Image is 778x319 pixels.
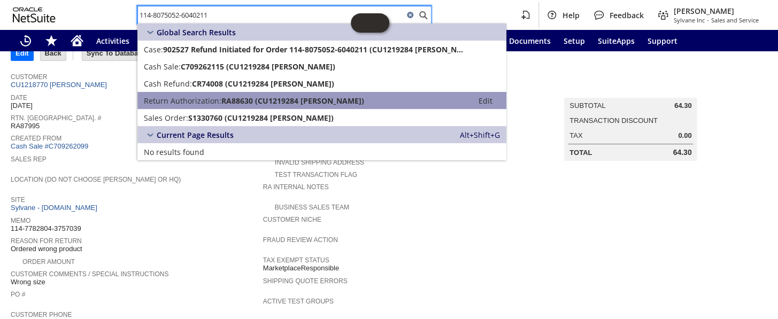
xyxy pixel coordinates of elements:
[11,46,33,60] input: Edit
[648,36,677,46] span: Support
[275,171,357,178] a: Test Transaction Flag
[503,30,557,51] a: Documents
[71,34,83,47] svg: Home
[138,9,404,21] input: Search
[11,245,82,253] span: Ordered wrong product
[263,277,348,285] a: Shipping Quote Errors
[137,143,506,160] a: No results found
[275,204,349,211] a: Business Sales Team
[460,130,500,140] span: Alt+Shift+G
[351,13,389,33] iframe: Click here to launch Oracle Guided Learning Help Panel
[263,183,329,191] a: RA Internal Notes
[11,81,110,89] a: CU1218770 [PERSON_NAME]
[144,79,192,89] span: Cash Refund:
[370,13,389,33] span: Oracle Guided Learning Widget. To move around, please hold and drag
[137,109,506,126] a: Sales Order:S1330760 (CU1219284 [PERSON_NAME])Edit:
[564,81,697,98] caption: Summary
[610,10,644,20] span: Feedback
[64,30,90,51] a: Home
[41,46,66,60] input: Back
[598,36,635,46] span: SuiteApps
[263,216,321,223] a: Customer Niche
[711,16,759,24] span: Sales and Service
[569,116,658,125] a: Transaction Discount
[144,96,221,106] span: Return Authorization:
[19,34,32,47] svg: Recent Records
[417,9,429,21] svg: Search
[96,36,129,46] span: Activities
[11,217,30,224] a: Memo
[263,298,334,305] a: Active Test Groups
[11,291,25,298] a: PO #
[188,113,334,123] span: S1330760 (CU1219284 [PERSON_NAME])
[137,41,506,58] a: Case:902527 Refund Initiated for Order 114-8075052-6040211 (CU1219284 [PERSON_NAME])Edit:
[11,142,88,150] a: Cash Sale #C709262099
[136,30,190,51] a: Warehouse
[157,130,234,140] span: Current Page Results
[263,264,339,273] span: MarketplaceResponsible
[11,237,82,245] a: Reason For Return
[11,204,100,212] a: Sylvane - [DOMAIN_NAME]
[144,113,188,123] span: Sales Order:
[564,36,585,46] span: Setup
[13,7,56,22] svg: logo
[90,30,136,51] a: Activities
[467,94,504,107] a: Edit:
[13,30,38,51] a: Recent Records
[11,311,72,318] a: Customer Phone
[707,16,709,24] span: -
[557,30,591,51] a: Setup
[11,278,45,286] span: Wrong size
[275,159,364,166] a: Invalid Shipping Address
[11,73,47,81] a: Customer
[144,61,181,72] span: Cash Sale:
[137,75,506,92] a: Cash Refund:CR74008 (CU1219284 [PERSON_NAME])Edit:
[11,122,40,130] span: RA87995
[11,176,181,183] a: Location (Do Not Choose [PERSON_NAME] or HQ)
[11,196,25,204] a: Site
[569,131,582,139] a: Tax
[163,44,467,55] span: 902527 Refund Initiated for Order 114-8075052-6040211 (CU1219284 [PERSON_NAME])
[144,44,163,55] span: Case:
[181,61,335,72] span: C709262115 (CU1219284 [PERSON_NAME])
[569,149,592,157] a: Total
[563,10,580,20] span: Help
[11,94,27,102] a: Date
[137,92,506,109] a: Return Authorization:RA88630 (CU1219284 [PERSON_NAME])Edit:
[38,30,64,51] div: Shortcuts
[11,114,101,122] a: Rtn. [GEOGRAPHIC_DATA]. #
[82,46,150,60] input: Sync To Database
[673,148,691,157] span: 64.30
[641,30,684,51] a: Support
[221,96,364,106] span: RA88630 (CU1219284 [PERSON_NAME])
[591,30,641,51] a: SuiteApps
[11,135,61,142] a: Created From
[11,270,168,278] a: Customer Comments / Special Instructions
[674,102,692,110] span: 64.30
[11,224,81,233] span: 114-7782804-3757039
[157,27,236,37] span: Global Search Results
[674,16,705,24] span: Sylvane Inc
[569,102,605,110] a: Subtotal
[137,58,506,75] a: Cash Sale:C709262115 (CU1219284 [PERSON_NAME])Edit:
[678,131,691,140] span: 0.00
[45,34,58,47] svg: Shortcuts
[509,36,551,46] span: Documents
[22,258,75,266] a: Order Amount
[263,236,338,244] a: Fraud Review Action
[11,155,47,163] a: Sales Rep
[144,147,204,157] span: No results found
[263,256,329,264] a: Tax Exempt Status
[192,79,334,89] span: CR74008 (CU1219284 [PERSON_NAME])
[674,6,759,16] span: [PERSON_NAME]
[11,102,33,110] span: [DATE]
